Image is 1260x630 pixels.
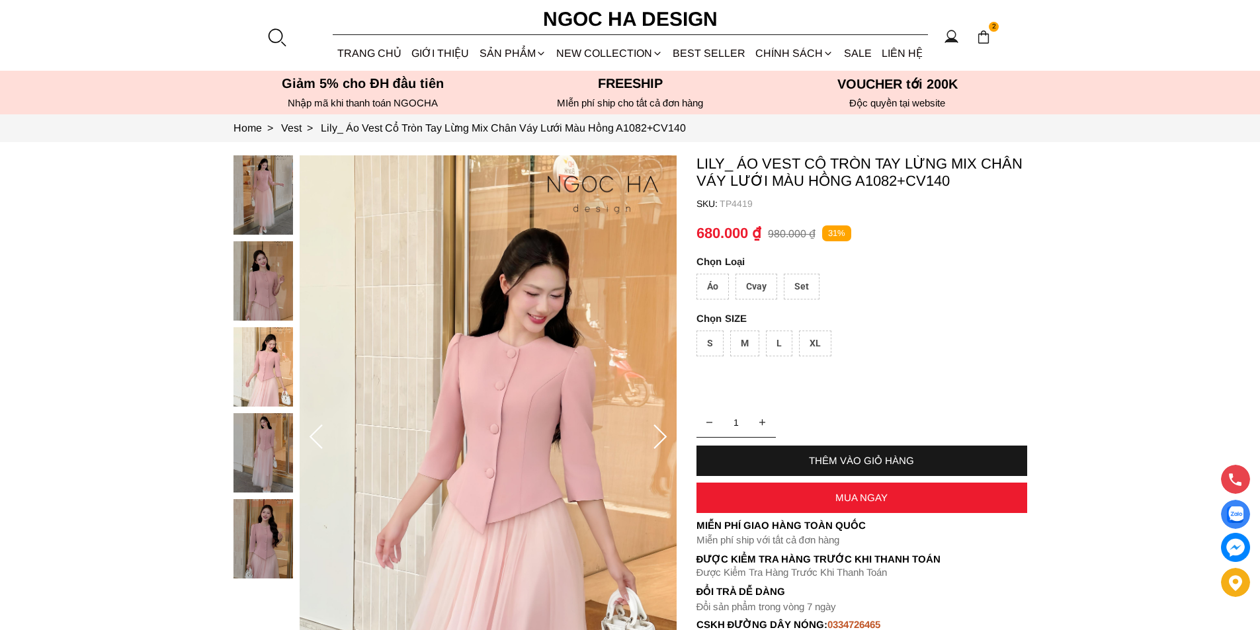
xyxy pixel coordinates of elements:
div: S [696,331,724,356]
p: Được Kiểm Tra Hàng Trước Khi Thanh Toán [696,553,1027,565]
img: Lily_ Áo Vest Cổ Tròn Tay Lừng Mix Chân Váy Lưới Màu Hồng A1082+CV140_mini_4 [233,499,293,578]
font: Đổi sản phẩm trong vòng 7 ngày [696,601,837,612]
div: XL [799,331,831,356]
img: Lily_ Áo Vest Cổ Tròn Tay Lừng Mix Chân Váy Lưới Màu Hồng A1082+CV140_mini_1 [233,241,293,321]
font: Nhập mã khi thanh toán NGOCHA [288,97,438,108]
h6: MIễn phí ship cho tất cả đơn hàng [501,97,760,109]
span: 2 [989,22,999,32]
p: SIZE [696,313,1027,324]
a: Link to Home [233,122,281,134]
p: 680.000 ₫ [696,225,761,242]
a: TRANG CHỦ [333,36,407,71]
p: Được Kiểm Tra Hàng Trước Khi Thanh Toán [696,567,1027,578]
img: img-CART-ICON-ksit0nf1 [976,30,991,44]
p: Lily_ Áo Vest Cổ Tròn Tay Lừng Mix Chân Váy Lưới Màu Hồng A1082+CV140 [696,155,1027,190]
a: messenger [1221,533,1250,562]
p: 31% [822,225,851,242]
a: SALE [839,36,876,71]
a: Link to Lily_ Áo Vest Cổ Tròn Tay Lừng Mix Chân Váy Lưới Màu Hồng A1082+CV140 [321,122,686,134]
font: Miễn phí ship với tất cả đơn hàng [696,534,839,545]
font: Freeship [598,76,663,91]
img: Lily_ Áo Vest Cổ Tròn Tay Lừng Mix Chân Váy Lưới Màu Hồng A1082+CV140_mini_2 [233,327,293,407]
h6: SKU: [696,198,720,209]
div: THÊM VÀO GIỎ HÀNG [696,455,1027,466]
span: > [302,122,318,134]
div: Set [784,274,819,299]
font: 0334726465 [827,619,880,630]
div: SẢN PHẨM [474,36,551,71]
h6: Độc quyền tại website [768,97,1027,109]
a: Ngoc Ha Design [531,3,730,35]
a: Display image [1221,500,1250,529]
span: > [262,122,278,134]
div: L [766,331,792,356]
a: BEST SELLER [668,36,751,71]
font: Giảm 5% cho ĐH đầu tiên [282,76,444,91]
input: Quantity input [696,409,776,436]
h6: Đổi trả dễ dàng [696,586,1027,597]
font: Miễn phí giao hàng toàn quốc [696,520,866,531]
font: cskh đường dây nóng: [696,619,828,630]
p: TP4419 [720,198,1027,209]
a: GIỚI THIỆU [407,36,474,71]
div: Cvay [735,274,777,299]
img: Lily_ Áo Vest Cổ Tròn Tay Lừng Mix Chân Váy Lưới Màu Hồng A1082+CV140_mini_0 [233,155,293,235]
div: Áo [696,274,729,299]
div: M [730,331,759,356]
img: Display image [1227,506,1243,523]
div: MUA NGAY [696,492,1027,503]
h5: VOUCHER tới 200K [768,76,1027,92]
a: Link to Vest [281,122,321,134]
p: 980.000 ₫ [768,227,816,240]
a: LIÊN HỆ [876,36,927,71]
img: Lily_ Áo Vest Cổ Tròn Tay Lừng Mix Chân Váy Lưới Màu Hồng A1082+CV140_mini_3 [233,413,293,492]
p: Loại [696,256,990,267]
a: NEW COLLECTION [551,36,667,71]
div: Chính sách [751,36,839,71]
